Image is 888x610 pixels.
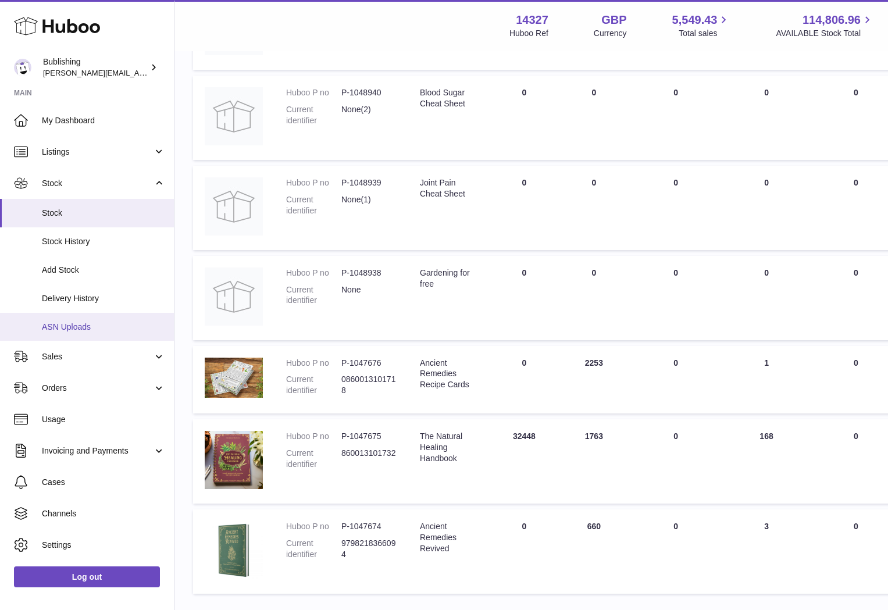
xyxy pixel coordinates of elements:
[489,166,559,250] td: 0
[42,477,165,488] span: Cases
[286,521,341,532] dt: Huboo P no
[42,383,153,394] span: Orders
[776,28,874,39] span: AVAILABLE Stock Total
[286,194,341,216] dt: Current identifier
[341,521,397,532] dd: P-1047674
[509,28,548,39] div: Huboo Ref
[420,521,477,554] div: Ancient Remedies Revived
[341,87,397,98] dd: P-1048940
[629,166,723,250] td: 0
[594,28,627,39] div: Currency
[341,538,397,560] dd: 9798218366094
[42,351,153,362] span: Sales
[42,178,153,189] span: Stock
[854,431,858,441] span: 0
[489,419,559,504] td: 32448
[205,358,263,398] img: product image
[286,431,341,442] dt: Huboo P no
[723,419,810,504] td: 168
[629,256,723,340] td: 0
[14,566,160,587] a: Log out
[489,346,559,414] td: 0
[420,358,477,391] div: Ancient Remedies Recipe Cards
[286,87,341,98] dt: Huboo P no
[286,104,341,126] dt: Current identifier
[42,445,153,456] span: Invoicing and Payments
[854,522,858,531] span: 0
[286,358,341,369] dt: Huboo P no
[559,76,629,160] td: 0
[776,12,874,39] a: 114,806.96 AVAILABLE Stock Total
[723,346,810,414] td: 1
[854,178,858,187] span: 0
[341,284,397,306] dd: None
[723,509,810,594] td: 3
[341,194,397,216] dd: None(1)
[43,68,233,77] span: [PERSON_NAME][EMAIL_ADDRESS][DOMAIN_NAME]
[286,267,341,279] dt: Huboo P no
[42,208,165,219] span: Stock
[341,104,397,126] dd: None(2)
[559,256,629,340] td: 0
[14,59,31,76] img: hamza@bublishing.com
[723,76,810,160] td: 0
[803,12,861,28] span: 114,806.96
[42,147,153,158] span: Listings
[286,448,341,470] dt: Current identifier
[559,166,629,250] td: 0
[341,374,397,396] dd: 0860013101718
[723,166,810,250] td: 0
[205,267,263,326] img: product image
[286,538,341,560] dt: Current identifier
[42,414,165,425] span: Usage
[341,177,397,188] dd: P-1048939
[341,448,397,470] dd: 860013101732
[341,267,397,279] dd: P-1048938
[286,284,341,306] dt: Current identifier
[854,358,858,368] span: 0
[42,322,165,333] span: ASN Uploads
[559,419,629,504] td: 1763
[205,431,263,489] img: product image
[341,358,397,369] dd: P-1047676
[672,12,718,28] span: 5,549.43
[42,293,165,304] span: Delivery History
[489,509,559,594] td: 0
[489,76,559,160] td: 0
[601,12,626,28] strong: GBP
[420,431,477,464] div: The Natural Healing Handbook
[420,87,477,109] div: Blood Sugar Cheat Sheet
[341,431,397,442] dd: P-1047675
[559,509,629,594] td: 660
[679,28,730,39] span: Total sales
[286,177,341,188] dt: Huboo P no
[42,540,165,551] span: Settings
[420,267,477,290] div: Gardening for free
[42,115,165,126] span: My Dashboard
[420,177,477,199] div: Joint Pain Cheat Sheet
[42,508,165,519] span: Channels
[43,56,148,79] div: Bublishing
[629,346,723,414] td: 0
[559,346,629,414] td: 2253
[489,256,559,340] td: 0
[286,374,341,396] dt: Current identifier
[723,256,810,340] td: 0
[854,88,858,97] span: 0
[854,268,858,277] span: 0
[629,76,723,160] td: 0
[205,521,263,579] img: product image
[672,12,731,39] a: 5,549.43 Total sales
[42,265,165,276] span: Add Stock
[516,12,548,28] strong: 14327
[629,419,723,504] td: 0
[629,509,723,594] td: 0
[205,177,263,236] img: product image
[205,87,263,145] img: product image
[42,236,165,247] span: Stock History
